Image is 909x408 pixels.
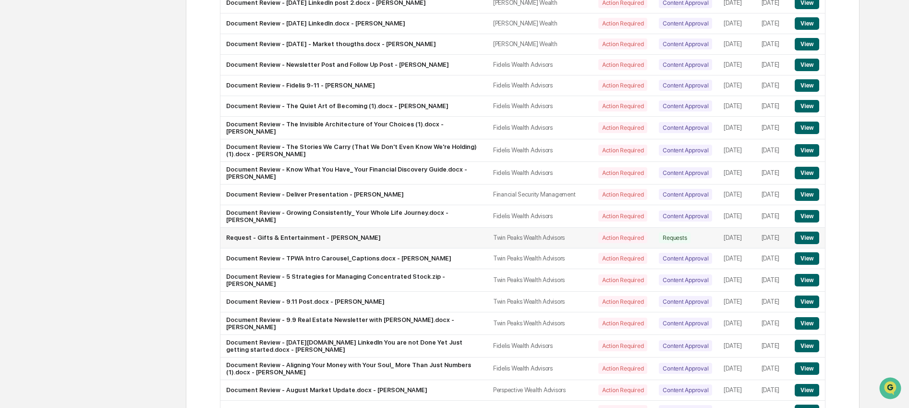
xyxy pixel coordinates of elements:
[487,205,593,228] td: Fidelis Wealth Advisors
[659,80,712,91] div: Content Approval
[220,228,487,248] td: Request - Gifts & Entertainment - [PERSON_NAME]
[659,318,712,329] div: Content Approval
[659,18,712,29] div: Content Approval
[718,358,755,380] td: [DATE]
[220,162,487,185] td: Document Review - Know What You Have_ Your Financial Discovery Guide.docx - [PERSON_NAME]
[487,13,593,34] td: [PERSON_NAME] Wealth
[220,269,487,292] td: Document Review - 5 Strategies for Managing Concentrated Stock.zip - [PERSON_NAME]
[795,210,819,223] button: View
[718,117,755,139] td: [DATE]
[659,38,712,49] div: Content Approval
[598,145,647,156] div: Action Required
[70,122,77,130] div: 🗄️
[598,296,647,307] div: Action Required
[718,380,755,401] td: [DATE]
[718,205,755,228] td: [DATE]
[795,144,819,157] button: View
[795,362,819,375] button: View
[756,312,789,335] td: [DATE]
[756,185,789,205] td: [DATE]
[220,335,487,358] td: Document Review - [DATE][DOMAIN_NAME] LinkedIn You are not Done Yet Just getting started.docx - [...
[795,296,819,308] button: View
[756,205,789,228] td: [DATE]
[795,38,819,50] button: View
[718,185,755,205] td: [DATE]
[756,162,789,185] td: [DATE]
[659,167,712,178] div: Content Approval
[718,228,755,248] td: [DATE]
[659,59,712,70] div: Content Approval
[220,139,487,162] td: Document Review - The Stories We Carry (That We Don't Even Know We're Holding) (1).docx - [PERSON...
[598,59,647,70] div: Action Required
[598,210,647,222] div: Action Required
[795,252,819,265] button: View
[598,253,647,264] div: Action Required
[718,335,755,358] td: [DATE]
[220,13,487,34] td: Document Review - [DATE] LinkedIn.docx - [PERSON_NAME]
[718,292,755,312] td: [DATE]
[795,17,819,30] button: View
[659,340,712,351] div: Content Approval
[10,122,17,130] div: 🖐️
[220,312,487,335] td: Document Review - 9.9 Real Estate Newsletter with [PERSON_NAME].docx - [PERSON_NAME]
[795,122,819,134] button: View
[487,96,593,117] td: Fidelis Wealth Advisors
[718,34,755,55] td: [DATE]
[487,139,593,162] td: Fidelis Wealth Advisors
[598,80,647,91] div: Action Required
[10,140,17,148] div: 🔎
[718,55,755,75] td: [DATE]
[220,248,487,269] td: Document Review - TPWA Intro Carousel_Captions.docx - [PERSON_NAME]
[487,380,593,401] td: Perspective Wealth Advisors
[487,185,593,205] td: Financial Security Management
[6,136,64,153] a: 🔎Data Lookup
[659,232,691,243] div: Requests
[66,117,123,135] a: 🗄️Attestations
[598,318,647,329] div: Action Required
[33,74,158,83] div: Start new chat
[220,117,487,139] td: Document Review - The Invisible Architecture of Your Choices (1).docx - [PERSON_NAME]
[756,380,789,401] td: [DATE]
[756,75,789,96] td: [DATE]
[487,358,593,380] td: Fidelis Wealth Advisors
[598,274,647,285] div: Action Required
[659,189,712,200] div: Content Approval
[718,96,755,117] td: [DATE]
[659,296,712,307] div: Content Approval
[487,228,593,248] td: Twin Peaks Wealth Advisors
[598,18,647,29] div: Action Required
[795,79,819,92] button: View
[487,34,593,55] td: [PERSON_NAME] Wealth
[756,13,789,34] td: [DATE]
[756,55,789,75] td: [DATE]
[6,117,66,135] a: 🖐️Preclearance
[220,358,487,380] td: Document Review - Aligning Your Money with Your Soul_ More Than Just Numbers (1).docx - [PERSON_N...
[96,163,116,170] span: Pylon
[68,162,116,170] a: Powered byPylon
[220,55,487,75] td: Document Review - Newsletter Post and Follow Up Post - [PERSON_NAME]
[718,269,755,292] td: [DATE]
[220,185,487,205] td: Document Review - Deliver Presentation - [PERSON_NAME]
[487,162,593,185] td: Fidelis Wealth Advisors
[756,34,789,55] td: [DATE]
[795,384,819,396] button: View
[487,312,593,335] td: Twin Peaks Wealth Advisors
[220,292,487,312] td: Document Review - 9.11 Post.docx - [PERSON_NAME]
[19,139,61,149] span: Data Lookup
[756,358,789,380] td: [DATE]
[487,269,593,292] td: Twin Peaks Wealth Advisors
[598,189,647,200] div: Action Required
[220,205,487,228] td: Document Review - Growing Consistently_ Your Whole Life Journey.docx - [PERSON_NAME]
[487,248,593,269] td: Twin Peaks Wealth Advisors
[718,75,755,96] td: [DATE]
[659,274,712,285] div: Content Approval
[659,253,712,264] div: Content Approval
[79,121,119,131] span: Attestations
[756,248,789,269] td: [DATE]
[487,117,593,139] td: Fidelis Wealth Advisors
[598,122,647,133] div: Action Required
[718,162,755,185] td: [DATE]
[659,384,712,396] div: Content Approval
